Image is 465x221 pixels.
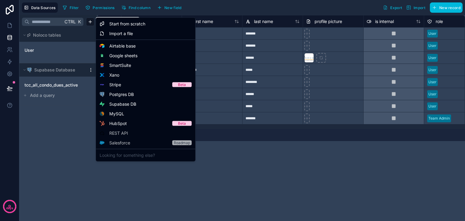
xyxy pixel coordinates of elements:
[109,53,137,59] span: Google sheets
[109,120,127,127] span: HubSpot
[100,82,104,87] img: Stripe logo
[97,150,194,160] div: Looking for something else?
[100,63,104,68] img: SmartSuite
[100,54,104,57] img: Google sheets logo
[109,82,121,88] span: Stripe
[109,43,136,49] span: Airtable base
[100,92,104,97] img: Postgres logo
[109,31,133,37] span: Import a file
[109,130,128,136] span: REST API
[109,21,145,27] span: Start from scratch
[109,62,131,68] span: SmartSuite
[109,111,124,117] span: MySQL
[109,91,134,97] span: Postgres DB
[109,72,119,78] span: Xano
[178,82,186,87] div: Beta
[100,121,104,126] img: HubSpot logo
[100,131,104,136] img: API icon
[174,140,190,145] div: Roadmap
[100,102,104,107] img: Supabase logo
[100,111,104,116] img: MySQL logo
[109,140,130,146] span: Salesforce
[100,141,104,144] img: Salesforce
[100,73,104,78] img: Xano logo
[109,101,136,107] span: Supabase DB
[178,121,186,126] div: Beta
[100,44,104,48] img: Airtable logo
